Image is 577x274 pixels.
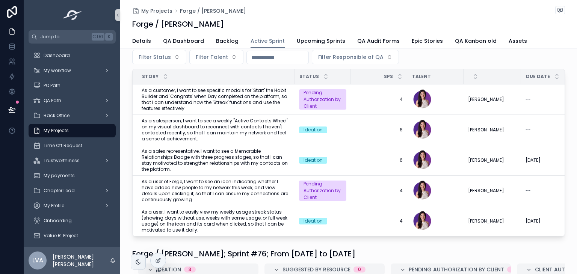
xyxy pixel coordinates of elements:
a: [DATE] [526,157,573,163]
a: Ideation [299,157,346,164]
a: -- [526,188,573,194]
a: -- [526,96,573,102]
a: As a salesperson, I want to see a weekly "Active Contacts Wheel" on my visual dashboard to reconn... [142,118,290,142]
span: As a sales representative, I want to see a Memorable Relationships Badge with three progress stag... [142,148,290,172]
a: As a customer, I want to see specific modals for 'Start' the Habit Builder and 'Congrats' when Da... [142,87,290,111]
div: Ideation [304,126,323,133]
span: Onboarding [44,218,72,224]
span: Details [132,37,151,45]
span: [PERSON_NAME] [468,96,504,102]
span: Time Off Request [44,143,82,149]
span: Back Office [44,113,69,119]
div: 0 [358,266,361,272]
span: -- [526,188,531,194]
a: Time Off Request [29,139,116,152]
button: Select Button [132,50,186,64]
img: App logo [60,9,84,21]
span: [PERSON_NAME] [468,127,504,133]
span: K [106,34,112,40]
span: Story [142,74,159,80]
a: [PERSON_NAME] [468,157,517,163]
a: [DATE] [526,218,573,224]
span: Active Sprint [251,37,285,45]
a: Details [132,34,151,49]
a: [PERSON_NAME] [468,127,517,133]
a: My workflow [29,64,116,77]
a: [PERSON_NAME] [468,188,517,194]
span: 4 [355,96,403,102]
span: Backlog [216,37,239,45]
a: My payments [29,169,116,182]
span: My Projects [141,7,172,15]
a: QA Dashboard [163,34,204,49]
a: [PERSON_NAME] [468,218,517,224]
span: Value R. Project [44,233,78,239]
span: LVA [32,256,43,265]
span: Epic Stories [412,37,443,45]
span: My workflow [44,68,71,74]
span: Suggested by Resource [282,266,350,273]
span: [DATE] [526,218,541,224]
a: Back Office [29,109,116,122]
span: Jump to... [40,34,89,40]
span: -- [526,96,531,102]
a: Dashboard [29,49,116,62]
div: scrollable content [24,44,120,247]
span: -- [526,127,531,133]
span: Upcoming Sprints [297,37,345,45]
span: [DATE] [526,157,541,163]
a: Upcoming Sprints [297,34,345,49]
span: Filter Status [139,53,171,61]
a: 4 [355,218,403,224]
span: As a user, I want to easily view my weekly usage streak status (showing days without use, weeks w... [142,209,290,233]
span: PO Path [44,83,60,89]
a: 6 [355,157,403,163]
a: Epic Stories [412,34,443,49]
span: Ctrl [92,33,104,41]
span: Pending Authorization by Client [409,266,504,273]
a: QA Path [29,94,116,107]
a: PO Path [29,79,116,92]
a: 6 [355,127,403,133]
div: Pending Authorization by Client [304,89,342,110]
span: My payments [44,173,75,179]
span: Filter Talent [196,53,228,61]
span: Ideation [156,266,181,273]
span: My Profile [44,203,64,209]
a: Ideation [299,126,346,133]
span: [PERSON_NAME] [468,157,504,163]
a: QA Audit Forms [357,34,400,49]
span: Dashboard [44,53,70,59]
div: Pending Authorization by Client [304,181,342,201]
a: Backlog [216,34,239,49]
span: QA Dashboard [163,37,204,45]
button: Select Button [312,50,399,64]
a: Pending Authorization by Client [299,89,346,110]
a: Forge / [PERSON_NAME] [180,7,246,15]
span: Chapter Lead [44,188,75,194]
a: QA Kanban old [455,34,497,49]
button: Select Button [189,50,243,64]
a: My Projects [132,7,172,15]
span: Status [299,74,319,80]
div: Ideation [304,218,323,224]
a: 4 [355,188,403,194]
button: Jump to...CtrlK [29,30,116,44]
span: Due Date [526,74,550,80]
span: [PERSON_NAME] [468,188,504,194]
a: As a user of Forge, I want to see an icon indicating whether I have added new people to my networ... [142,179,290,203]
h1: Forge / [PERSON_NAME]; Sprint #76; From [DATE] to [DATE] [132,248,355,259]
span: Trustworthiness [44,158,80,164]
a: Active Sprint [251,34,285,48]
a: My Profile [29,199,116,212]
a: Onboarding [29,214,116,227]
div: Ideation [304,157,323,164]
a: Trustworthiness [29,154,116,167]
a: Ideation [299,218,346,224]
a: My Projects [29,124,116,137]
